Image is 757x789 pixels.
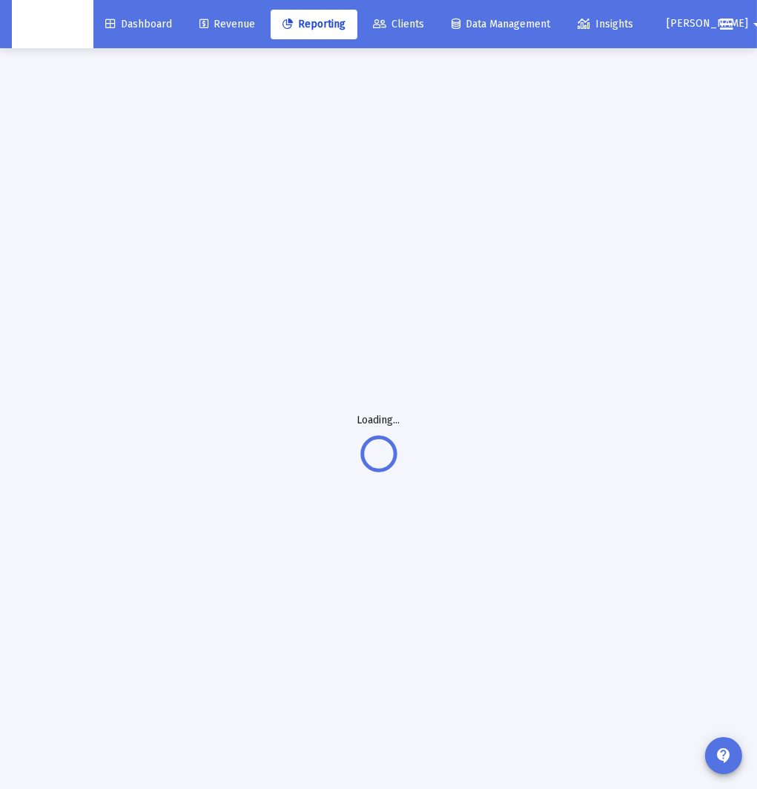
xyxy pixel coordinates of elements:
[361,10,436,39] a: Clients
[188,10,267,39] a: Revenue
[566,10,645,39] a: Insights
[667,18,748,30] span: [PERSON_NAME]
[649,9,708,39] button: [PERSON_NAME]
[715,747,733,765] mat-icon: contact_support
[105,18,172,30] span: Dashboard
[282,18,346,30] span: Reporting
[199,18,255,30] span: Revenue
[578,18,633,30] span: Insights
[373,18,424,30] span: Clients
[93,10,184,39] a: Dashboard
[23,10,82,39] img: Dashboard
[271,10,357,39] a: Reporting
[452,18,550,30] span: Data Management
[440,10,562,39] a: Data Management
